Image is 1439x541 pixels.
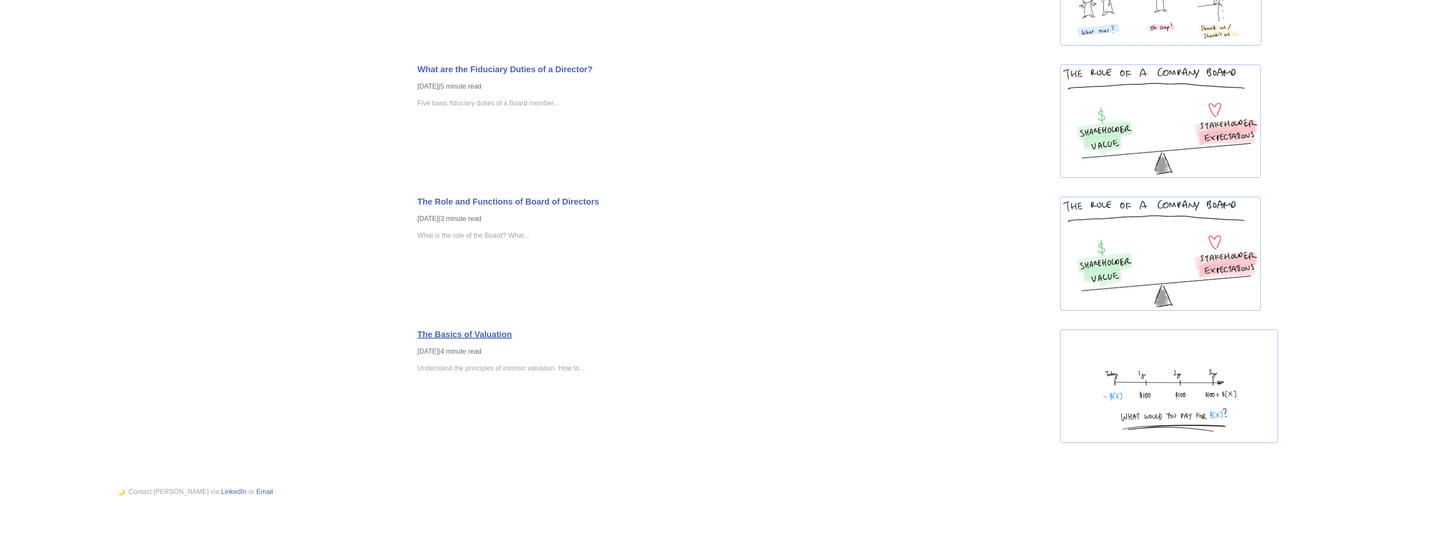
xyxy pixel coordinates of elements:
[418,363,1052,373] p: Understand the principles of intrinsic valuation. How to...
[418,65,593,74] a: What are the Fiduciary Duties of a Director?
[418,197,599,206] a: The Role and Functions of Board of Directors
[418,98,1052,108] p: Five basic fiduciary duties of a Board member...
[1060,64,1261,179] img: board-role
[221,488,247,495] a: LinkedIn
[418,214,1052,224] p: [DATE] | 3 minute read
[418,231,1052,241] p: What is the role of the Board? What...
[129,488,219,495] span: Contact [PERSON_NAME] via
[1060,329,1278,443] img: what would you pay
[248,488,254,495] span: or
[418,347,1052,357] p: [DATE] | 4 minute read
[116,488,128,496] button: 🌙
[256,488,273,495] a: Email
[418,330,512,339] a: The Basics of Valuation
[418,81,1052,92] p: [DATE] | 5 minute read
[1060,197,1261,311] img: board-role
